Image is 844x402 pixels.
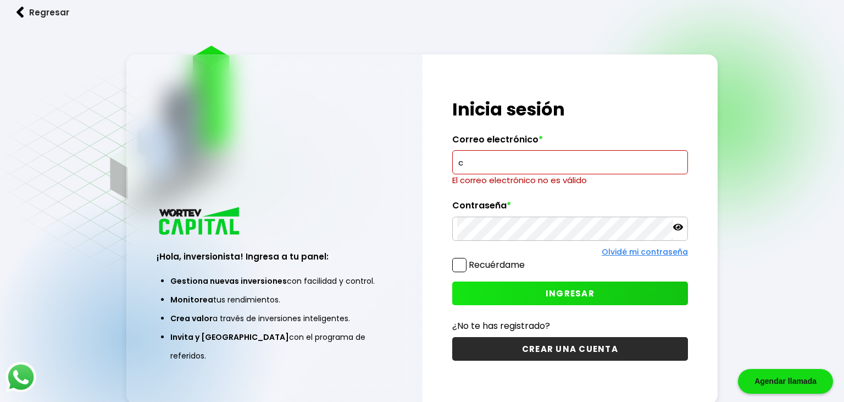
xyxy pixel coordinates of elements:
[469,258,525,271] label: Recuérdame
[170,294,213,305] span: Monitorea
[452,174,688,186] p: El correo electrónico no es válido
[170,290,379,309] li: tus rendimientos.
[452,337,688,361] button: CREAR UNA CUENTA
[452,200,688,217] label: Contraseña
[170,313,213,324] span: Crea valor
[457,151,683,174] input: hola@wortev.capital
[452,282,688,305] button: INGRESAR
[16,7,24,18] img: flecha izquierda
[452,319,688,361] a: ¿No te has registrado?CREAR UNA CUENTA
[170,328,379,365] li: con el programa de referidos.
[157,250,392,263] h3: ¡Hola, inversionista! Ingresa a tu panel:
[602,246,688,257] a: Olvidé mi contraseña
[5,362,36,393] img: logos_whatsapp-icon.242b2217.svg
[452,96,688,123] h1: Inicia sesión
[546,288,595,299] span: INGRESAR
[170,272,379,290] li: con facilidad y control.
[738,369,833,394] div: Agendar llamada
[452,134,688,151] label: Correo electrónico
[170,276,287,287] span: Gestiona nuevas inversiones
[170,309,379,328] li: a través de inversiones inteligentes.
[452,319,688,333] p: ¿No te has registrado?
[157,206,243,238] img: logo_wortev_capital
[170,332,289,343] span: Invita y [GEOGRAPHIC_DATA]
